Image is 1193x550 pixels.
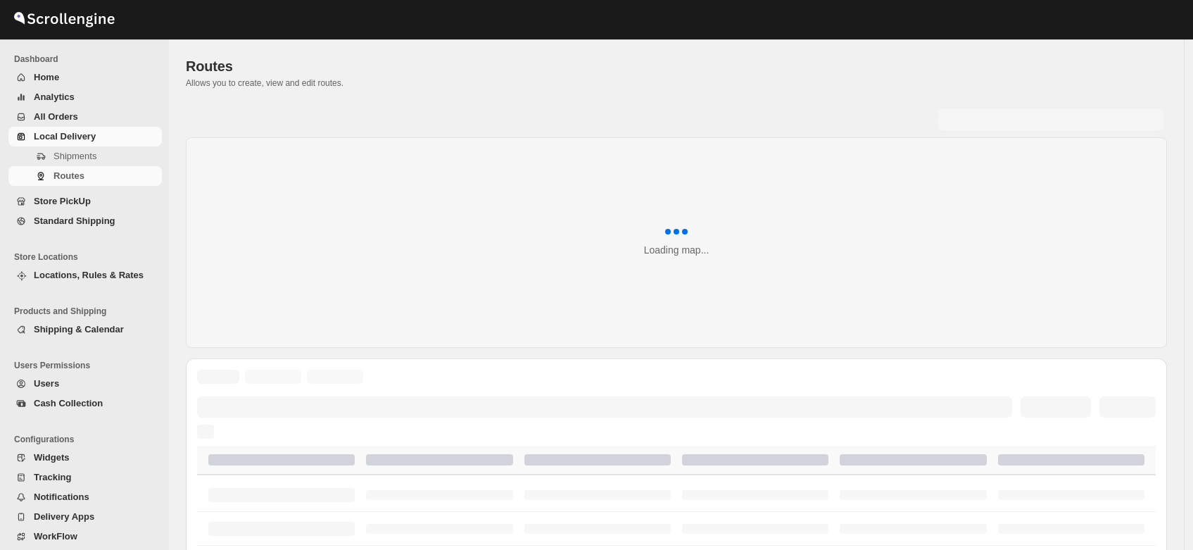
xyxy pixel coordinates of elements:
span: Widgets [34,452,69,463]
span: Home [34,72,59,82]
button: Users [8,374,162,394]
span: WorkFlow [34,531,77,542]
p: Allows you to create, view and edit routes. [186,77,1167,89]
button: Notifications [8,487,162,507]
span: Notifications [34,492,89,502]
span: Standard Shipping [34,215,115,226]
span: Local Delivery [34,131,96,142]
button: Widgets [8,448,162,468]
div: Loading map... [644,243,709,257]
span: Cash Collection [34,398,103,408]
button: Cash Collection [8,394,162,413]
button: Delivery Apps [8,507,162,527]
span: Users Permissions [14,360,162,371]
span: Locations, Rules & Rates [34,270,144,280]
span: Configurations [14,434,162,445]
span: Tracking [34,472,71,482]
span: Shipping & Calendar [34,324,124,335]
button: Locations, Rules & Rates [8,265,162,285]
button: Shipping & Calendar [8,320,162,339]
button: All Orders [8,107,162,127]
span: Routes [186,58,233,74]
span: All Orders [34,111,78,122]
span: Store PickUp [34,196,91,206]
button: WorkFlow [8,527,162,546]
span: Store Locations [14,251,162,263]
span: Shipments [53,151,96,161]
span: Products and Shipping [14,306,162,317]
button: Shipments [8,146,162,166]
button: Routes [8,166,162,186]
button: Tracking [8,468,162,487]
button: Analytics [8,87,162,107]
span: Dashboard [14,54,162,65]
span: Analytics [34,92,75,102]
button: Home [8,68,162,87]
span: Users [34,378,59,389]
span: Delivery Apps [34,511,94,522]
span: Routes [53,170,84,181]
